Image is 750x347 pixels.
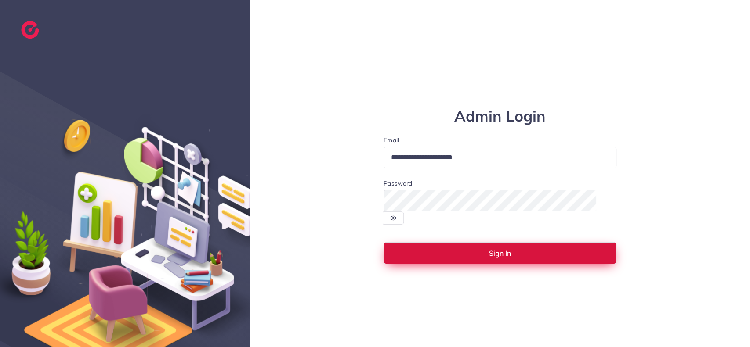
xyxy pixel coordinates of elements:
label: Email [384,136,616,144]
img: logo [21,21,39,39]
span: Sign In [489,250,511,257]
button: Sign In [384,242,616,264]
h1: Admin Login [384,107,616,125]
label: Password [384,179,412,188]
